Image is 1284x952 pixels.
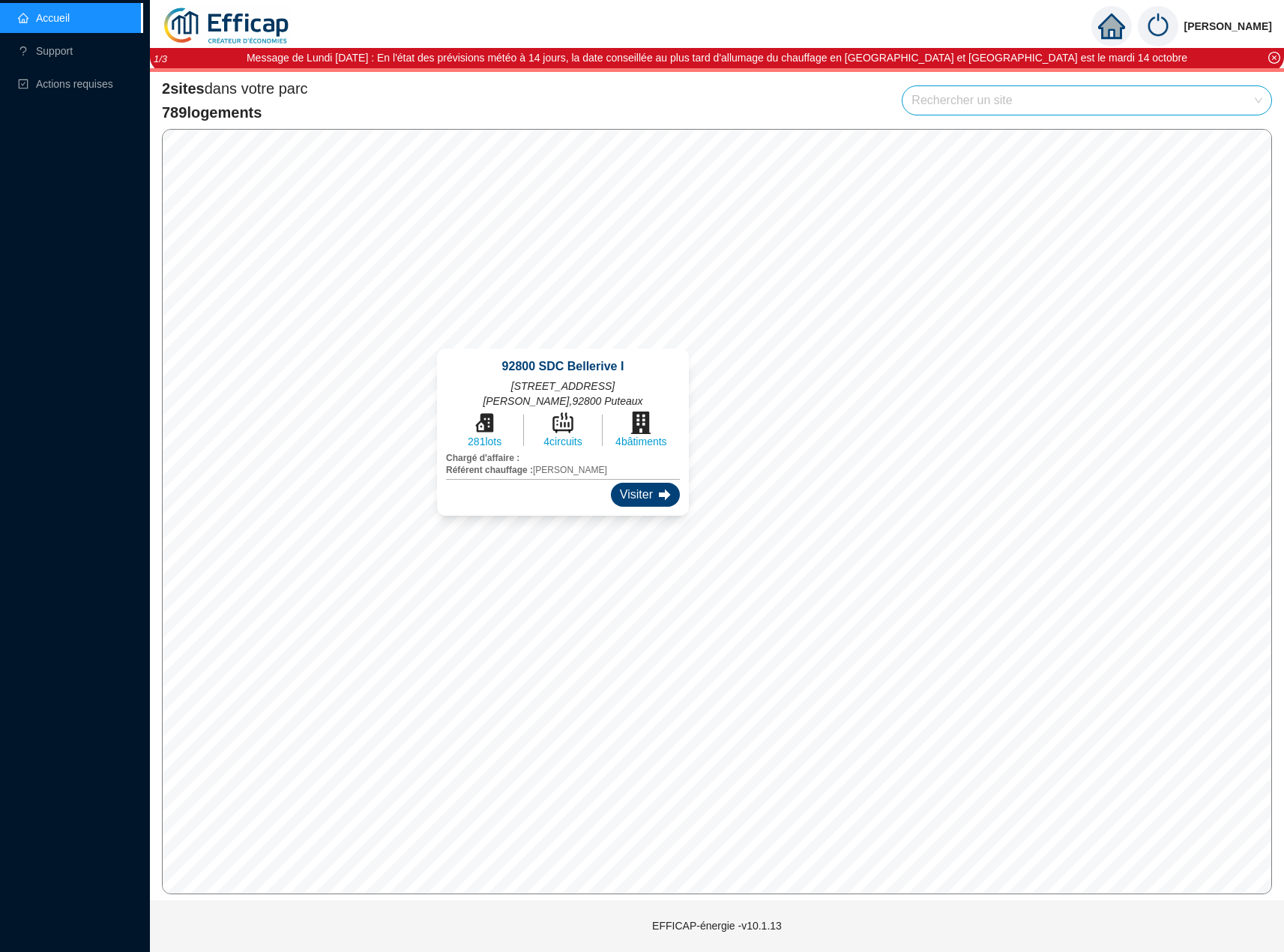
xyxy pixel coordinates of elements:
[611,483,680,507] div: Visiter
[446,465,533,475] span: Référent chauffage :
[612,434,670,449] span: 4 bâtiments
[18,79,28,89] span: check-square
[468,434,501,449] span: 281 lots
[446,379,680,409] span: [STREET_ADDRESS][PERSON_NAME] , 92800 Puteaux
[163,130,1271,894] canvas: Map
[18,12,70,24] a: homeAccueil
[1138,6,1178,46] img: power
[154,53,167,64] i: 1 / 3
[1098,13,1125,40] span: home
[162,78,308,99] span: dans votre parc
[502,358,624,376] span: 92800 SDC Bellerive I
[36,78,113,90] span: Actions requises
[446,464,680,476] span: [PERSON_NAME]
[446,453,519,463] span: Chargé d'affaire :
[162,80,205,97] span: 2 sites
[18,45,73,57] a: questionSupport
[543,434,582,449] span: 4 circuits
[1184,2,1272,50] span: [PERSON_NAME]
[652,920,782,932] span: EFFICAP-énergie - v10.1.13
[162,102,308,123] span: 789 logements
[1268,52,1280,64] span: close-circle
[247,50,1187,66] div: Message de Lundi [DATE] : En l'état des prévisions météo à 14 jours, la date conseillée au plus t...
